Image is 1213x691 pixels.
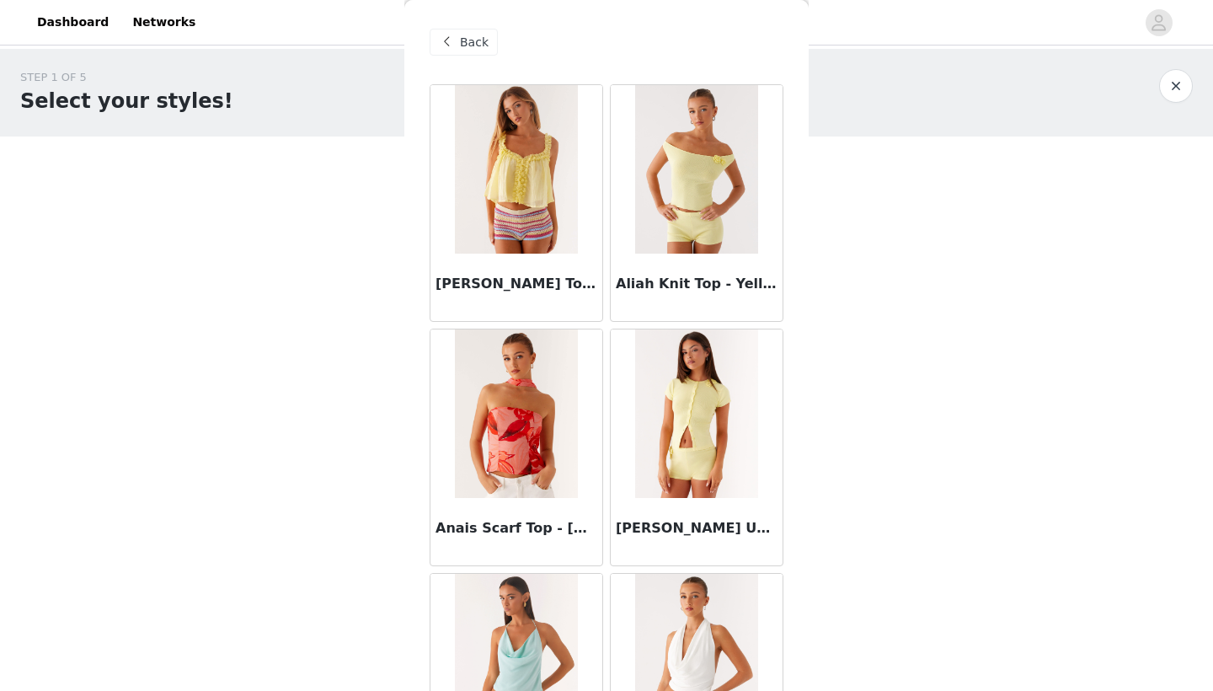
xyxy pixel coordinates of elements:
h1: Select your styles! [20,86,233,116]
h3: Anais Scarf Top - [GEOGRAPHIC_DATA] Sunset Print [436,518,597,538]
h3: [PERSON_NAME] Top - Yellow [436,274,597,294]
h3: [PERSON_NAME] Up Knit Top - Yellow [616,518,777,538]
h3: Aliah Knit Top - Yellow [616,274,777,294]
img: Angela Button Up Knit Top - Yellow [635,329,757,498]
a: Networks [122,3,206,41]
div: STEP 1 OF 5 [20,69,233,86]
img: Aliah Knit Top - Yellow [635,85,757,254]
img: Anais Scarf Top - Sicily Sunset Print [455,329,577,498]
img: Aimee Top - Yellow [455,85,577,254]
div: avatar [1151,9,1167,36]
span: Back [460,34,489,51]
a: Dashboard [27,3,119,41]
